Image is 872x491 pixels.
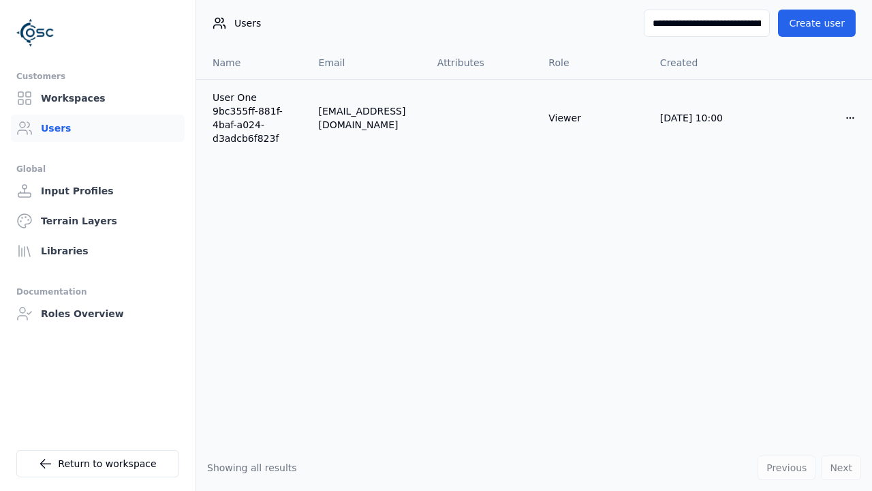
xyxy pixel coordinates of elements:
div: [EMAIL_ADDRESS][DOMAIN_NAME] [319,104,416,132]
th: Attributes [426,46,538,79]
a: Users [11,115,185,142]
div: [DATE] 10:00 [660,111,750,125]
span: Showing all results [207,462,297,473]
span: Users [234,16,261,30]
div: Global [16,161,179,177]
a: Terrain Layers [11,207,185,235]
th: Role [538,46,649,79]
th: Name [196,46,308,79]
div: Customers [16,68,179,85]
th: Created [649,46,761,79]
button: Create user [778,10,856,37]
th: Email [308,46,426,79]
div: Documentation [16,284,179,300]
a: Libraries [11,237,185,265]
img: Logo [16,14,54,52]
a: Input Profiles [11,177,185,205]
a: Workspaces [11,85,185,112]
a: Return to workspace [16,450,179,477]
div: Viewer [548,111,638,125]
a: Roles Overview [11,300,185,327]
a: User One 9bc355ff-881f-4baf-a024-d3adcb6f823f [213,91,297,145]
